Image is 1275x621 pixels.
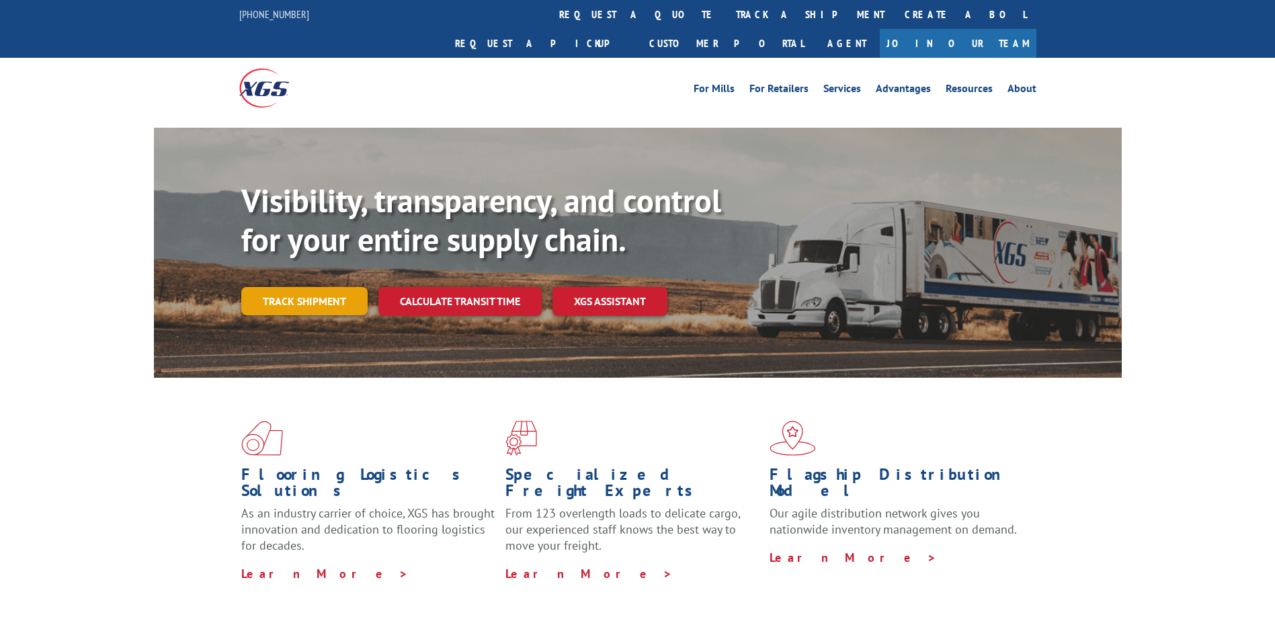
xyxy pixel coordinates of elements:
[823,83,861,98] a: Services
[505,421,537,456] img: xgs-icon-focused-on-flooring-red
[770,466,1024,505] h1: Flagship Distribution Model
[770,550,937,565] a: Learn More >
[814,29,880,58] a: Agent
[639,29,814,58] a: Customer Portal
[239,7,309,21] a: [PHONE_NUMBER]
[505,505,759,565] p: From 123 overlength loads to delicate cargo, our experienced staff knows the best way to move you...
[241,466,495,505] h1: Flooring Logistics Solutions
[445,29,639,58] a: Request a pickup
[694,83,735,98] a: For Mills
[749,83,809,98] a: For Retailers
[552,287,667,316] a: XGS ASSISTANT
[241,421,283,456] img: xgs-icon-total-supply-chain-intelligence-red
[505,566,673,581] a: Learn More >
[880,29,1036,58] a: Join Our Team
[505,466,759,505] h1: Specialized Freight Experts
[770,421,816,456] img: xgs-icon-flagship-distribution-model-red
[241,287,368,315] a: Track shipment
[378,287,542,316] a: Calculate transit time
[770,505,1017,537] span: Our agile distribution network gives you nationwide inventory management on demand.
[241,179,721,260] b: Visibility, transparency, and control for your entire supply chain.
[946,83,993,98] a: Resources
[241,505,495,553] span: As an industry carrier of choice, XGS has brought innovation and dedication to flooring logistics...
[876,83,931,98] a: Advantages
[241,566,409,581] a: Learn More >
[1007,83,1036,98] a: About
